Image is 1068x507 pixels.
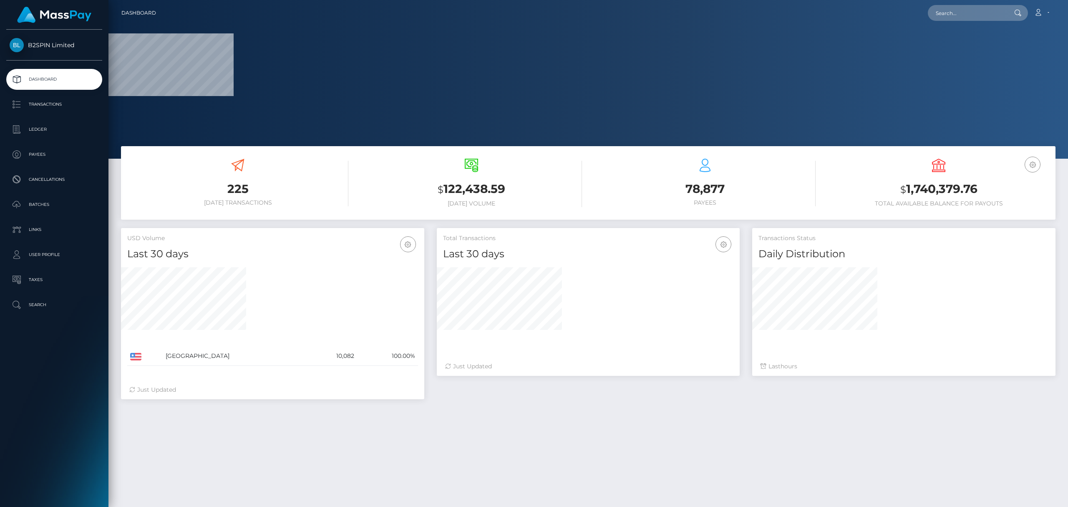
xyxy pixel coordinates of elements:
[121,4,156,22] a: Dashboard
[6,294,102,315] a: Search
[438,184,443,195] small: $
[163,347,307,366] td: [GEOGRAPHIC_DATA]
[758,247,1049,261] h4: Daily Distribution
[6,119,102,140] a: Ledger
[928,5,1006,21] input: Search...
[761,362,1047,371] div: Last hours
[6,194,102,215] a: Batches
[130,353,141,360] img: US.png
[6,269,102,290] a: Taxes
[443,234,734,243] h5: Total Transactions
[900,184,906,195] small: $
[308,347,358,366] td: 10,082
[6,69,102,90] a: Dashboard
[10,73,99,86] p: Dashboard
[10,123,99,136] p: Ledger
[10,248,99,261] p: User Profile
[6,41,102,49] span: B2SPIN Limited
[10,148,99,161] p: Payees
[6,219,102,240] a: Links
[10,223,99,236] p: Links
[10,173,99,186] p: Cancellations
[6,94,102,115] a: Transactions
[10,98,99,111] p: Transactions
[6,244,102,265] a: User Profile
[758,234,1049,243] h5: Transactions Status
[357,347,418,366] td: 100.00%
[361,200,582,207] h6: [DATE] Volume
[445,362,732,371] div: Just Updated
[127,234,418,243] h5: USD Volume
[127,199,348,206] h6: [DATE] Transactions
[594,181,816,197] h3: 78,877
[594,199,816,206] h6: Payees
[6,144,102,165] a: Payees
[10,274,99,286] p: Taxes
[17,7,91,23] img: MassPay Logo
[127,247,418,261] h4: Last 30 days
[127,181,348,197] h3: 225
[129,385,416,394] div: Just Updated
[10,38,24,52] img: B2SPIN Limited
[828,181,1049,198] h3: 1,740,379.76
[6,169,102,190] a: Cancellations
[828,200,1049,207] h6: Total Available Balance for Payouts
[443,247,734,261] h4: Last 30 days
[10,198,99,211] p: Batches
[361,181,582,198] h3: 122,438.59
[10,299,99,311] p: Search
